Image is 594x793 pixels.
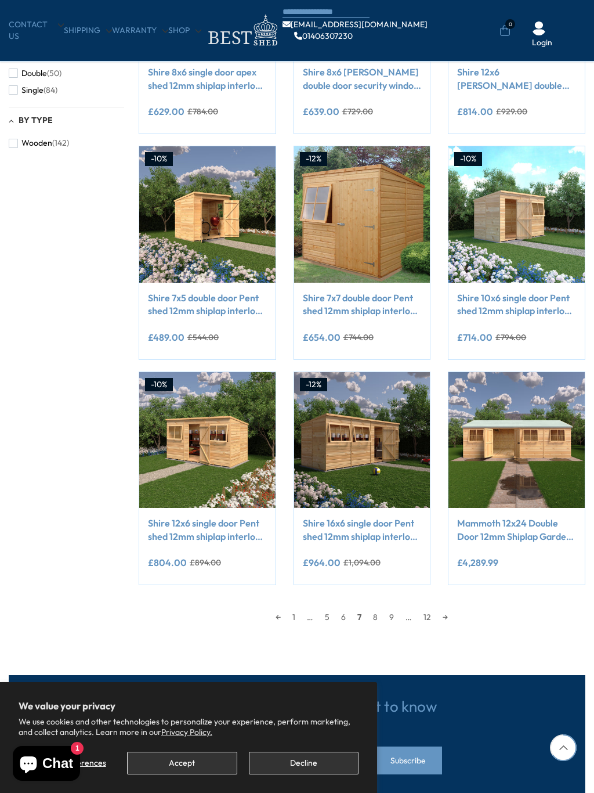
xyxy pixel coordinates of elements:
del: £794.00 [495,333,526,341]
span: … [400,608,418,626]
h2: We value your privacy [19,701,358,711]
a: Shop [168,25,201,37]
span: (142) [52,138,69,148]
span: By Type [19,115,53,125]
del: £1,094.00 [343,558,381,567]
del: £744.00 [343,333,374,341]
del: £929.00 [496,107,527,116]
del: £784.00 [187,107,218,116]
p: We use cookies and other technologies to personalize your experience, perform marketing, and coll... [19,716,358,737]
span: Subscribe [390,756,426,765]
ins: £639.00 [303,107,339,116]
img: logo [201,12,282,49]
ins: £714.00 [457,333,492,342]
ins: £654.00 [303,333,341,342]
button: Double [9,65,61,82]
ins: £964.00 [303,558,341,567]
a: CONTACT US [9,19,64,42]
a: 12 [418,608,437,626]
span: Double [21,69,47,78]
a: 0 [499,25,510,37]
a: 01406307230 [294,32,353,40]
a: ← [270,608,287,626]
a: 9 [383,608,400,626]
div: -10% [145,378,173,392]
a: Shire 8x6 single door apex shed 12mm shiplap interlock cladding [148,66,267,92]
span: 7 [352,608,367,626]
button: Accept [127,752,237,774]
ins: £804.00 [148,558,187,567]
del: £544.00 [187,333,219,341]
a: Shire 16x6 single door Pent shed 12mm shiplap interlock cladding [303,517,422,543]
div: -12% [300,378,327,392]
a: 5 [319,608,335,626]
a: 1 [287,608,301,626]
a: Shire 10x6 single door Pent shed 12mm shiplap interlock cladding [457,291,576,318]
span: (50) [47,69,61,78]
a: Shire 7x5 double door Pent shed 12mm shiplap interlock cladding [148,291,267,318]
a: Warranty [112,25,168,37]
img: User Icon [532,21,546,35]
button: Single [9,82,57,99]
button: Wooden [9,135,69,152]
del: £729.00 [342,107,373,116]
div: -12% [300,152,327,166]
ins: £814.00 [457,107,493,116]
a: Shire 8x6 [PERSON_NAME] double door security window apex shed 12mm shiplap interlock cladding [303,66,422,92]
a: Privacy Policy. [161,727,212,737]
span: Single [21,85,44,95]
span: 0 [505,19,515,29]
a: Shire 12x6 [PERSON_NAME] double door security window apex shed 12mm shiplap interlock cladding [457,66,576,92]
a: Login [532,37,552,49]
a: 6 [335,608,352,626]
div: -10% [145,152,173,166]
ins: £489.00 [148,333,184,342]
span: (84) [44,85,57,95]
inbox-online-store-chat: Shopify online store chat [9,746,84,784]
ins: £4,289.99 [457,558,498,567]
ins: £629.00 [148,107,184,116]
span: … [301,608,319,626]
a: Mammoth 12x24 Double Door 12mm Shiplap Garden Shed [457,517,576,543]
div: -10% [454,152,482,166]
button: Subscribe [374,747,442,774]
button: Decline [249,752,358,774]
span: Wooden [21,138,52,148]
a: → [437,608,454,626]
a: Shire 12x6 single door Pent shed 12mm shiplap interlock cladding [148,517,267,543]
del: £894.00 [190,558,221,567]
a: 8 [367,608,383,626]
a: Shipping [64,25,112,37]
a: Shire 7x7 double door Pent shed 12mm shiplap interlock cladding [303,291,422,318]
a: [EMAIL_ADDRESS][DOMAIN_NAME] [282,20,428,28]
